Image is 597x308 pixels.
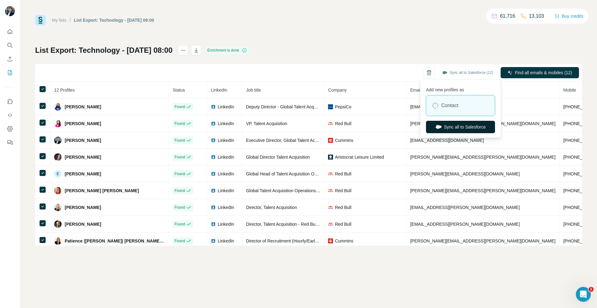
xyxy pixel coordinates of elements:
img: Avatar [5,6,15,16]
span: Red Bull [335,171,351,177]
img: company-logo [328,238,333,243]
img: Avatar [54,237,62,245]
span: [PERSON_NAME] [65,204,101,211]
span: Company [328,88,347,93]
span: LinkedIn [218,154,234,160]
span: [PERSON_NAME] [65,104,101,110]
img: LinkedIn logo [211,104,216,109]
span: Found [174,221,185,227]
span: Director of Recruitment (Hourly/Early Careers) [246,238,335,243]
span: [PERSON_NAME] [65,154,101,160]
button: Sync all to Salesforce (12) [438,68,497,77]
span: [PERSON_NAME][EMAIL_ADDRESS][PERSON_NAME][DOMAIN_NAME] [410,238,556,243]
button: Sync all to Salesforce [426,121,495,133]
span: Executive Director, Global Talent Acquisition [246,138,331,143]
span: LinkedIn [218,221,234,227]
span: 1 [589,287,594,292]
span: Red Bull [335,188,351,194]
button: Dashboard [5,123,15,134]
span: Director, Talent Acquisition [246,205,297,210]
span: [PERSON_NAME][EMAIL_ADDRESS][PERSON_NAME][DOMAIN_NAME] [410,188,556,193]
span: Found [174,138,185,143]
span: Found [174,154,185,160]
span: [PERSON_NAME] [PERSON_NAME] [65,188,139,194]
span: Deputy Director - Global Talent Acquisition [246,104,327,109]
span: [PERSON_NAME] [65,120,101,127]
span: [PERSON_NAME] [65,221,101,227]
span: Global Director Talent Acquisition [246,155,310,160]
span: LinkedIn [218,171,234,177]
button: Quick start [5,26,15,37]
span: Patience ([PERSON_NAME]) [PERSON_NAME], CSP [65,238,165,244]
span: Found [174,188,185,193]
span: [PERSON_NAME][EMAIL_ADDRESS][PERSON_NAME][DOMAIN_NAME] [410,121,556,126]
span: LinkedIn [218,137,234,143]
img: company-logo [328,222,333,227]
img: company-logo [328,205,333,210]
span: Found [174,104,185,110]
li: / [70,17,71,23]
span: Red Bull [335,204,351,211]
label: Contact [441,102,458,109]
div: E [54,170,62,178]
button: Enrich CSV [5,53,15,65]
p: Add new profiles as [426,84,495,93]
img: Avatar [54,153,62,161]
button: Feedback [5,137,15,148]
span: LinkedIn [211,88,227,93]
img: LinkedIn logo [211,222,216,227]
p: 13,103 [529,12,544,20]
span: [PERSON_NAME] [65,171,101,177]
span: LinkedIn [218,120,234,127]
button: actions [178,45,188,55]
span: Cummins [335,137,353,143]
img: company-logo [328,188,333,193]
button: My lists [5,67,15,78]
img: company-logo [328,121,333,126]
span: Mobile [563,88,576,93]
button: Use Surfe API [5,110,15,121]
img: LinkedIn logo [211,238,216,243]
img: LinkedIn logo [211,138,216,143]
img: Surfe Logo [35,15,46,25]
img: LinkedIn logo [211,121,216,126]
span: Status [173,88,185,93]
p: 61,716 [500,12,515,20]
img: company-logo [328,171,333,176]
img: Avatar [54,220,62,228]
span: LinkedIn [218,104,234,110]
div: List Export: Technology - [DATE] 08:00 [74,17,154,23]
h1: List Export: Technology - [DATE] 08:00 [35,45,173,55]
span: Red Bull [335,120,351,127]
img: Avatar [54,120,62,127]
span: [PERSON_NAME][EMAIL_ADDRESS][PERSON_NAME][DOMAIN_NAME] [410,155,556,160]
img: Avatar [54,103,62,111]
img: LinkedIn logo [211,171,216,176]
span: LinkedIn [218,238,234,244]
span: Director, Talent Acquisition - Red Bull [GEOGRAPHIC_DATA] [246,222,364,227]
span: LinkedIn [218,204,234,211]
span: PepsiCo [335,104,351,110]
img: LinkedIn logo [211,188,216,193]
span: LinkedIn [218,188,234,194]
img: LinkedIn logo [211,155,216,160]
a: My lists [52,18,67,23]
span: Find all emails & mobiles (12) [515,70,572,76]
iframe: Intercom live chat [576,287,591,302]
img: Avatar [54,187,62,194]
span: [EMAIL_ADDRESS][DOMAIN_NAME] [410,104,484,109]
span: Found [174,121,185,126]
span: VP, Talent Acquisition [246,121,287,126]
span: Found [174,205,185,210]
span: Found [174,238,185,244]
span: [PERSON_NAME] [65,137,101,143]
span: Red Bull [335,221,351,227]
img: company-logo [328,138,333,143]
span: [EMAIL_ADDRESS][PERSON_NAME][DOMAIN_NAME] [410,222,520,227]
button: Use Surfe on LinkedIn [5,96,15,107]
img: company-logo [328,155,333,160]
span: Job title [246,88,261,93]
img: LinkedIn logo [211,205,216,210]
span: Cummins [335,238,353,244]
button: Buy credits [554,12,583,20]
